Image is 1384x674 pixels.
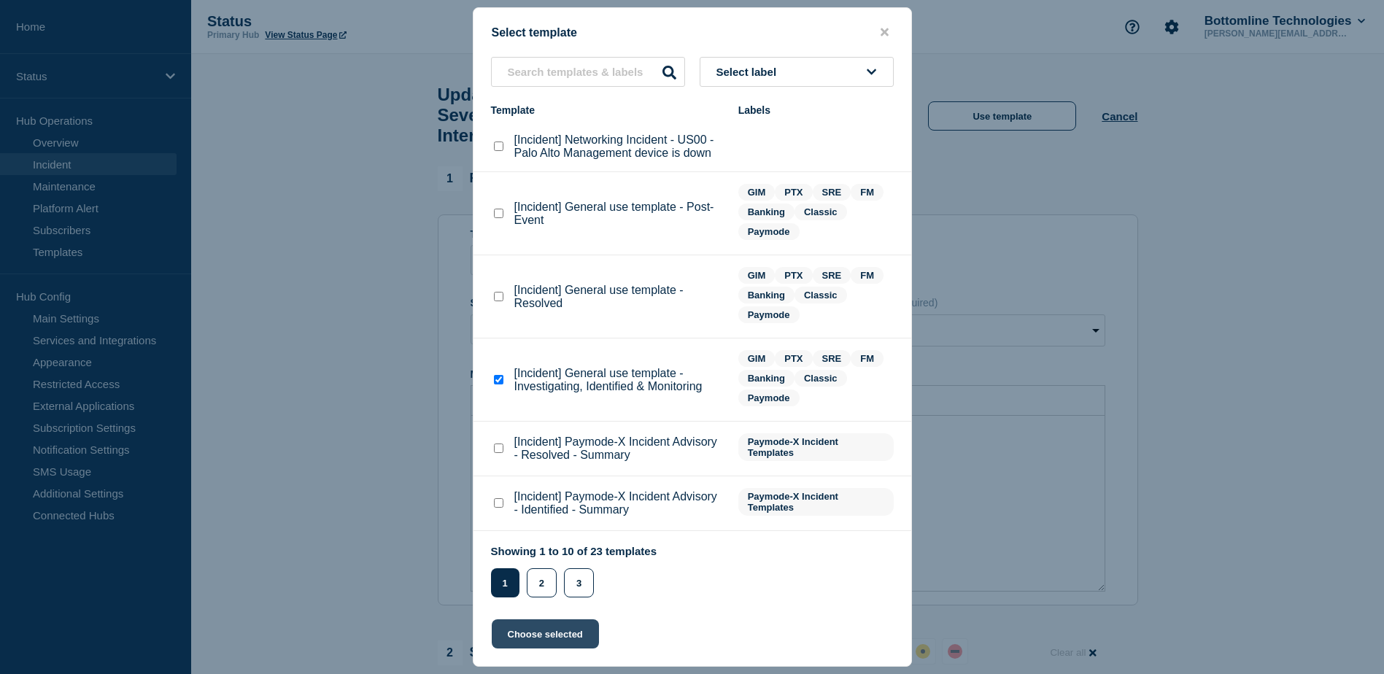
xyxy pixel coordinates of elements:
span: Paymode [738,223,800,240]
span: Banking [738,287,795,303]
p: [Incident] General use template - Investigating, Identified & Monitoring [514,367,724,393]
span: SRE [813,184,851,201]
input: [Incident] General use template - Resolved checkbox [494,292,503,301]
span: Banking [738,370,795,387]
p: [Incident] General use template - Post-Event [514,201,724,227]
span: Select label [716,66,783,78]
div: Select template [473,26,911,39]
input: [Incident] General use template - Investigating, Identified & Monitoring checkbox [494,375,503,384]
span: Banking [738,204,795,220]
span: Paymode-X Incident Templates [738,488,894,516]
button: Select label [700,57,894,87]
span: Paymode [738,306,800,323]
span: SRE [813,350,851,367]
div: Labels [738,104,894,116]
span: FM [851,350,884,367]
span: GIM [738,267,776,284]
span: Classic [795,204,847,220]
input: [Incident] General use template - Post-Event checkbox [494,209,503,218]
span: PTX [775,184,812,201]
span: GIM [738,350,776,367]
input: [Incident] Networking Incident - US00 - Palo Alto Management device is down checkbox [494,142,503,151]
div: Template [491,104,724,116]
span: GIM [738,184,776,201]
span: FM [851,267,884,284]
span: Classic [795,370,847,387]
p: [Incident] Paymode-X Incident Advisory - Resolved - Summary [514,435,724,462]
p: [Incident] Paymode-X Incident Advisory - Identified - Summary [514,490,724,516]
input: [Incident] Paymode-X Incident Advisory - Resolved - Summary checkbox [494,443,503,453]
p: Showing 1 to 10 of 23 templates [491,545,657,557]
button: 1 [491,568,519,597]
span: Paymode [738,390,800,406]
input: [Incident] Paymode-X Incident Advisory - Identified - Summary checkbox [494,498,503,508]
p: [Incident] General use template - Resolved [514,284,724,310]
span: Classic [795,287,847,303]
span: FM [851,184,884,201]
span: PTX [775,350,812,367]
p: [Incident] Networking Incident - US00 - Palo Alto Management device is down [514,133,724,160]
input: Search templates & labels [491,57,685,87]
span: SRE [813,267,851,284]
button: Choose selected [492,619,599,648]
button: 2 [527,568,557,597]
button: 3 [564,568,594,597]
span: PTX [775,267,812,284]
button: close button [876,26,893,39]
span: Paymode-X Incident Templates [738,433,894,461]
